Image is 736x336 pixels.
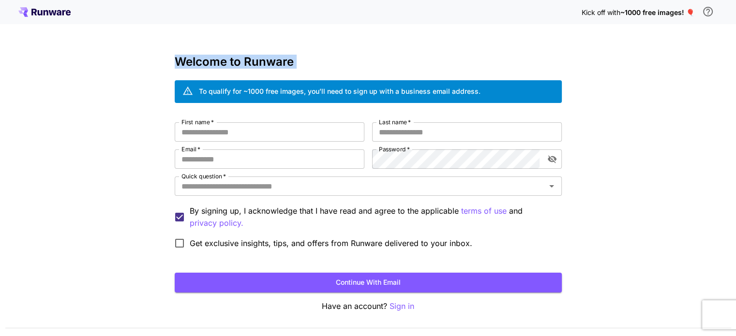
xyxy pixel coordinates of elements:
[582,8,620,16] span: Kick off with
[698,2,718,21] button: In order to qualify for free credit, you need to sign up with a business email address and click ...
[190,205,554,229] p: By signing up, I acknowledge that I have read and agree to the applicable and
[379,145,410,153] label: Password
[461,205,507,217] button: By signing up, I acknowledge that I have read and agree to the applicable and privacy policy.
[190,237,472,249] span: Get exclusive insights, tips, and offers from Runware delivered to your inbox.
[199,86,481,96] div: To qualify for ~1000 free images, you’ll need to sign up with a business email address.
[175,273,562,292] button: Continue with email
[175,300,562,312] p: Have an account?
[181,172,226,180] label: Quick question
[181,118,214,126] label: First name
[190,217,243,229] p: privacy policy.
[175,55,562,69] h3: Welcome to Runware
[390,300,414,312] button: Sign in
[543,150,561,168] button: toggle password visibility
[545,179,558,193] button: Open
[181,145,200,153] label: Email
[190,217,243,229] button: By signing up, I acknowledge that I have read and agree to the applicable terms of use and
[620,8,694,16] span: ~1000 free images! 🎈
[379,118,411,126] label: Last name
[461,205,507,217] p: terms of use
